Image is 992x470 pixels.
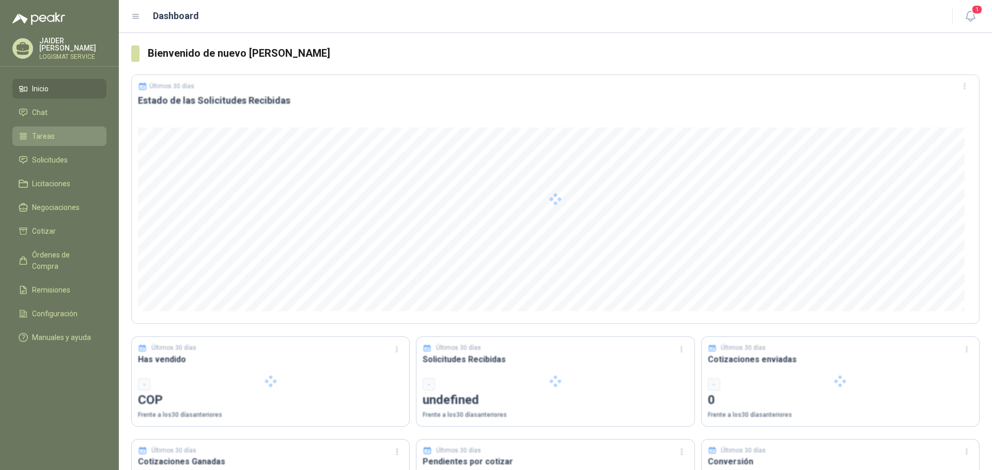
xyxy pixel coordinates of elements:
[12,79,106,99] a: Inicio
[961,7,980,26] button: 1
[12,174,106,193] a: Licitaciones
[32,83,49,94] span: Inicio
[32,178,70,189] span: Licitaciones
[32,154,68,166] span: Solicitudes
[12,126,106,146] a: Tareas
[12,328,106,347] a: Manuales y ayuda
[32,249,97,272] span: Órdenes de Compra
[39,37,106,52] p: JAIDER [PERSON_NAME]
[12,221,106,241] a: Cotizar
[32,225,56,237] span: Cotizar
[32,284,70,296] span: Remisiones
[32,107,48,118] span: Chat
[32,131,55,142] span: Tareas
[153,9,199,23] h1: Dashboard
[12,150,106,170] a: Solicitudes
[971,5,983,14] span: 1
[12,12,65,25] img: Logo peakr
[12,103,106,122] a: Chat
[32,332,91,343] span: Manuales y ayuda
[148,45,980,61] h3: Bienvenido de nuevo [PERSON_NAME]
[12,198,106,217] a: Negociaciones
[12,304,106,323] a: Configuración
[39,54,106,60] p: LOGISMAT SERVICE
[32,202,80,213] span: Negociaciones
[12,245,106,276] a: Órdenes de Compra
[32,308,78,319] span: Configuración
[12,280,106,300] a: Remisiones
